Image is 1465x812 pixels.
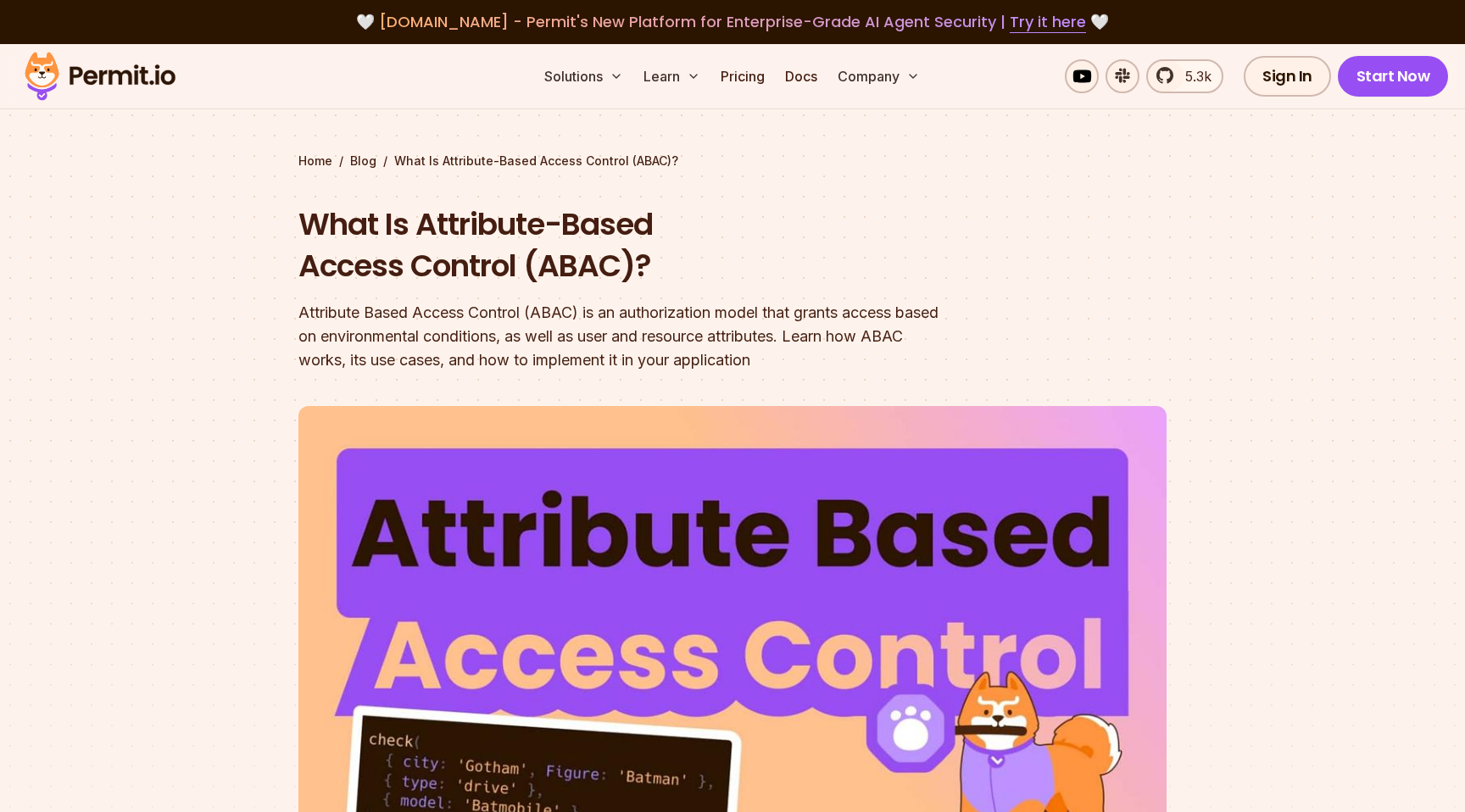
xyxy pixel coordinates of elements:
[637,59,707,93] button: Learn
[1175,66,1212,86] span: 5.3k
[714,59,771,93] a: Pricing
[17,47,183,105] img: Permit logo
[41,10,1424,34] div: 🤍 🤍
[1010,11,1086,33] a: Try it here
[1338,56,1449,97] a: Start Now
[350,153,376,170] a: Blog
[298,153,1167,170] div: / /
[831,59,927,93] button: Company
[298,203,950,287] h1: What Is Attribute-Based Access Control (ABAC)?
[379,11,1086,32] span: [DOMAIN_NAME] - Permit's New Platform for Enterprise-Grade AI Agent Security |
[298,301,950,372] div: Attribute Based Access Control (ABAC) is an authorization model that grants access based on envir...
[778,59,824,93] a: Docs
[298,153,332,170] a: Home
[1146,59,1223,93] a: 5.3k
[538,59,630,93] button: Solutions
[1244,56,1331,97] a: Sign In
